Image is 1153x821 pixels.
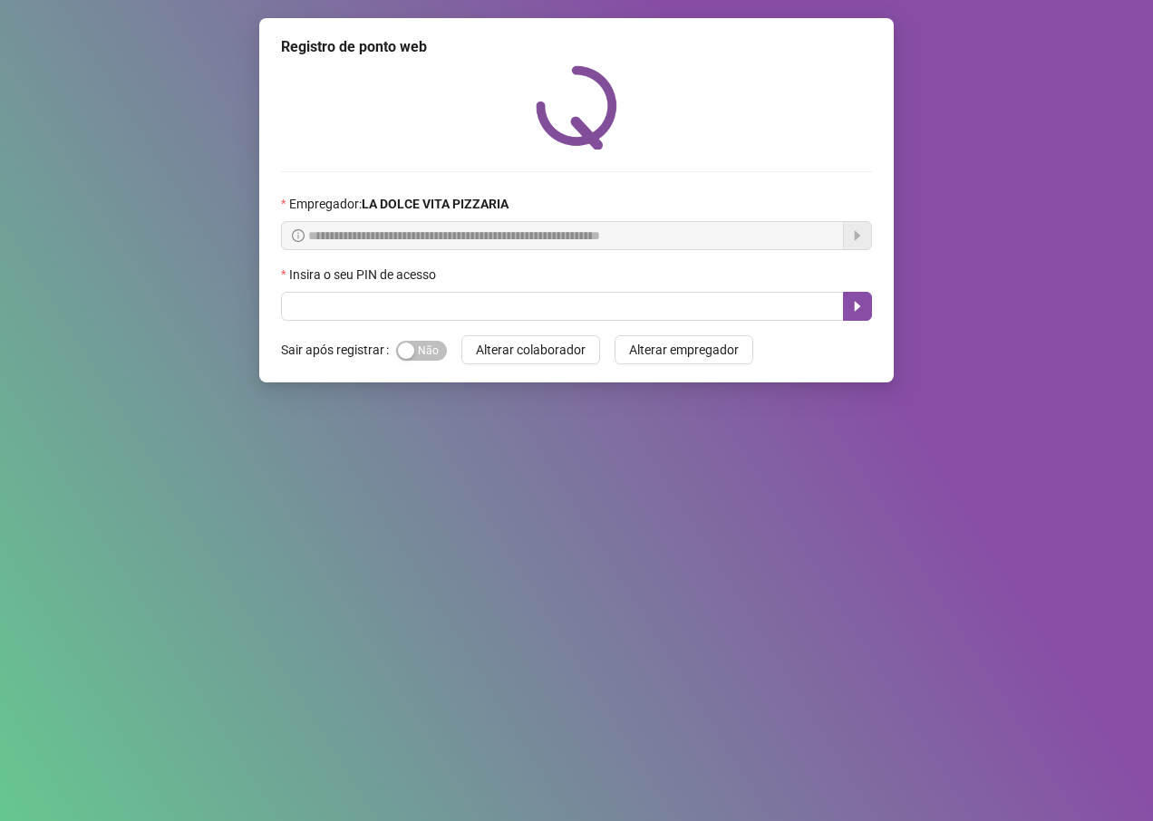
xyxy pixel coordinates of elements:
[292,229,305,242] span: info-circle
[476,340,586,360] span: Alterar colaborador
[281,265,448,285] label: Insira o seu PIN de acesso
[850,299,865,314] span: caret-right
[281,335,396,364] label: Sair após registrar
[536,65,617,150] img: QRPoint
[281,36,872,58] div: Registro de ponto web
[629,340,739,360] span: Alterar empregador
[461,335,600,364] button: Alterar colaborador
[615,335,753,364] button: Alterar empregador
[362,197,509,211] strong: LA DOLCE VITA PIZZARIA
[289,194,509,214] span: Empregador :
